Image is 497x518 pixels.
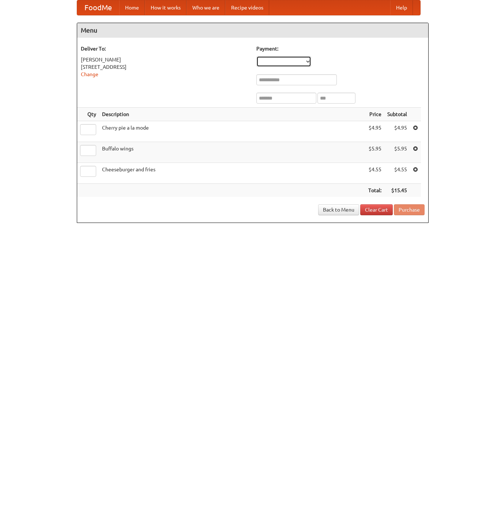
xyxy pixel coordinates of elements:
[384,163,410,184] td: $4.55
[384,184,410,197] th: $15.45
[225,0,269,15] a: Recipe videos
[365,108,384,121] th: Price
[77,23,428,38] h4: Menu
[360,204,393,215] a: Clear Cart
[81,71,98,77] a: Change
[365,163,384,184] td: $4.55
[187,0,225,15] a: Who we are
[77,108,99,121] th: Qty
[99,142,365,163] td: Buffalo wings
[145,0,187,15] a: How it works
[318,204,359,215] a: Back to Menu
[99,163,365,184] td: Cheeseburger and fries
[384,142,410,163] td: $5.95
[99,121,365,142] td: Cherry pie a la mode
[384,121,410,142] td: $4.95
[119,0,145,15] a: Home
[390,0,413,15] a: Help
[365,121,384,142] td: $4.95
[81,63,249,71] div: [STREET_ADDRESS]
[394,204,425,215] button: Purchase
[256,45,425,52] h5: Payment:
[81,56,249,63] div: [PERSON_NAME]
[365,184,384,197] th: Total:
[81,45,249,52] h5: Deliver To:
[384,108,410,121] th: Subtotal
[77,0,119,15] a: FoodMe
[365,142,384,163] td: $5.95
[99,108,365,121] th: Description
